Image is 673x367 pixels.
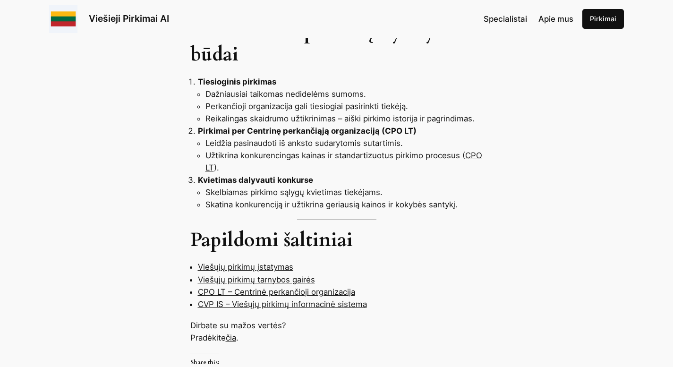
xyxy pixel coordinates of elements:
li: Leidžia pasinaudoti iš anksto sudarytomis sutartimis. [205,137,483,149]
a: CPO LT [205,151,482,172]
a: Specialistai [484,13,527,25]
li: Reikalingas skaidrumo užtikrinimas – aiški pirkimo istorija ir pagrindimas. [205,112,483,125]
h3: Share this: [190,353,219,366]
li: Skatina konkurenciją ir užtikrina geriausią kainos ir kokybės santykį. [205,198,483,211]
strong: Tiesioginis pirkimas [198,77,276,86]
li: Užtikrina konkurencingas kainas ir standartizuotus pirkimo procesus ( ). [205,149,483,174]
a: CPO LT – Centrinė perkančioji organizacija [198,287,355,297]
li: Perkančioji organizacija gali tiesiogiai pasirinkti tiekėją. [205,100,483,112]
strong: Kvietimas dalyvauti konkurse [198,175,313,185]
a: Apie mus [538,13,573,25]
a: Viešųjų pirkimų įstatymas [198,262,293,272]
p: Dirbate su mažos vertės? Pradėkite . [190,319,483,344]
li: Skelbiamas pirkimo sąlygų kvietimas tiekėjams. [205,186,483,198]
li: Dažniausiai taikomas nedidelėms sumoms. [205,88,483,100]
a: čia [226,333,236,342]
a: Viešųjų pirkimų tarnybos gairės [198,275,315,284]
span: Apie mus [538,14,573,24]
a: Viešieji Pirkimai AI [89,13,169,24]
strong: Mažos vertės pirkimų vykdymo būdai [190,19,463,68]
a: CVP IS – Viešųjų pirkimų informacinė sistema [198,299,367,309]
strong: Papildomi šaltiniai [190,227,353,253]
img: Viešieji pirkimai logo [49,5,77,33]
nav: Navigation [484,13,573,25]
strong: Pirkimai per Centrinę perkančiąją organizaciją (CPO LT) [198,126,417,136]
a: Pirkimai [582,9,624,29]
span: Specialistai [484,14,527,24]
